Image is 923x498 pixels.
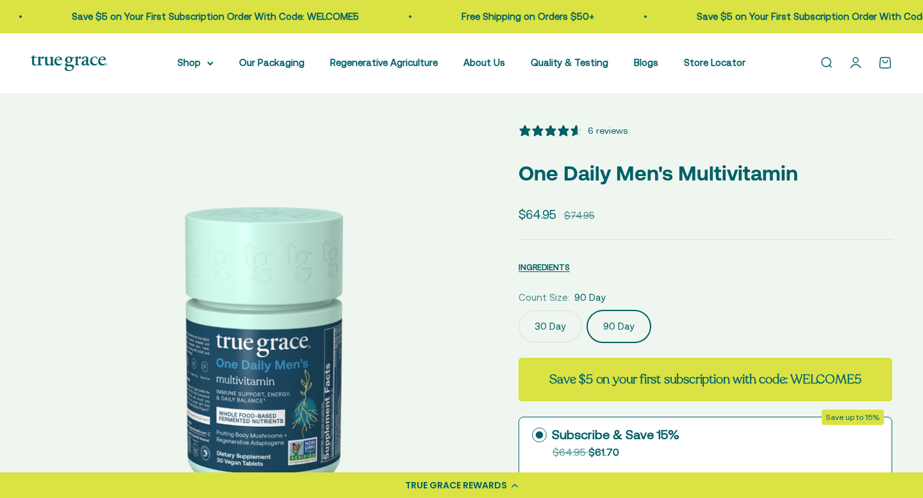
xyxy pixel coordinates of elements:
[684,57,745,68] a: Store Locator
[58,9,345,24] p: Save $5 on Your First Subscription Order With Code: WELCOME5
[405,479,507,492] div: TRUE GRACE REWARDS
[519,262,570,272] span: INGREDIENTS
[463,57,505,68] a: About Us
[519,124,628,138] button: 4.83 stars, 6 ratings
[549,371,861,388] strong: Save $5 on your first subscription with code: WELCOME5
[519,290,569,305] legend: Count Size:
[574,290,606,305] span: 90 Day
[588,124,628,138] div: 6 reviews
[519,157,892,189] p: One Daily Men's Multivitamin
[239,57,304,68] a: Our Packaging
[519,205,556,224] sale-price: $64.95
[178,55,213,70] summary: Shop
[519,259,570,275] button: INGREDIENTS
[531,57,608,68] a: Quality & Testing
[448,11,581,22] a: Free Shipping on Orders $50+
[564,208,595,223] compare-at-price: $74.95
[634,57,658,68] a: Blogs
[330,57,438,68] a: Regenerative Agriculture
